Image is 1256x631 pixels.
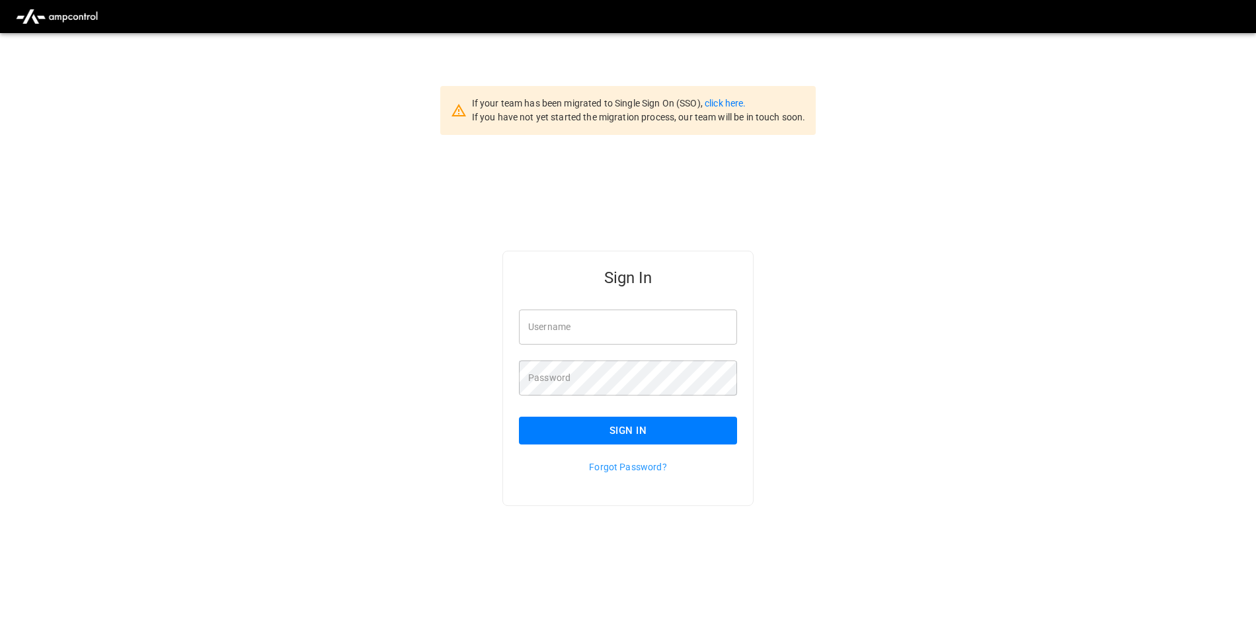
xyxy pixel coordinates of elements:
[11,4,103,29] img: ampcontrol.io logo
[472,112,806,122] span: If you have not yet started the migration process, our team will be in touch soon.
[705,98,746,108] a: click here.
[519,460,737,474] p: Forgot Password?
[519,267,737,288] h5: Sign In
[472,98,705,108] span: If your team has been migrated to Single Sign On (SSO),
[519,417,737,444] button: Sign In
